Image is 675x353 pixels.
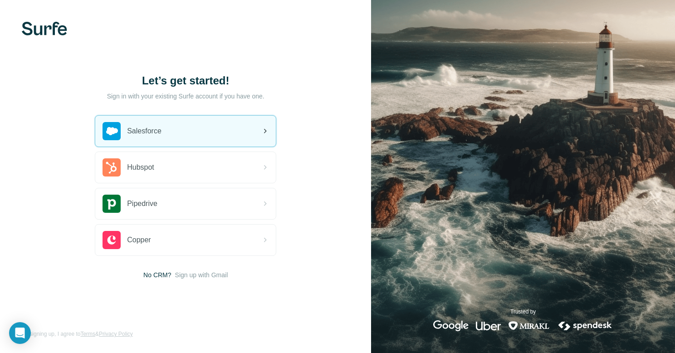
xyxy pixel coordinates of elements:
span: No CRM? [143,270,171,279]
span: Hubspot [127,162,154,173]
img: google's logo [433,320,469,331]
a: Terms [80,331,95,337]
span: Salesforce [127,126,161,137]
img: copper's logo [103,231,121,249]
a: Privacy Policy [99,331,133,337]
img: pipedrive's logo [103,195,121,213]
img: salesforce's logo [103,122,121,140]
img: Surfe's logo [22,22,67,35]
button: Sign up with Gmail [175,270,228,279]
div: Open Intercom Messenger [9,322,31,344]
span: Pipedrive [127,198,157,209]
span: By signing up, I agree to & [22,330,133,338]
img: mirakl's logo [508,320,550,331]
img: uber's logo [476,320,501,331]
span: Copper [127,235,151,245]
h1: Let’s get started! [95,74,276,88]
p: Trusted by [510,308,536,316]
img: hubspot's logo [103,158,121,176]
p: Sign in with your existing Surfe account if you have one. [107,92,264,101]
img: spendesk's logo [557,320,613,331]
